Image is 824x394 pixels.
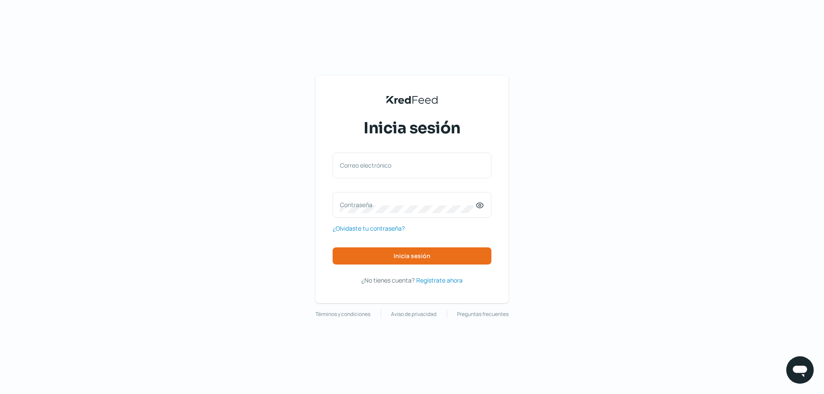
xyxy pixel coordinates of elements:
[791,361,809,379] img: chatIcon
[333,247,491,265] button: Inicia sesión
[416,275,463,286] a: Regístrate ahora
[340,161,476,169] label: Correo electrónico
[361,276,415,284] span: ¿No tienes cuenta?
[333,223,405,234] a: ¿Olvidaste tu contraseña?
[457,310,509,319] a: Preguntas frecuentes
[315,310,370,319] a: Términos y condiciones
[340,201,476,209] label: Contraseña
[364,117,460,139] span: Inicia sesión
[394,253,430,259] span: Inicia sesión
[391,310,436,319] a: Aviso de privacidad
